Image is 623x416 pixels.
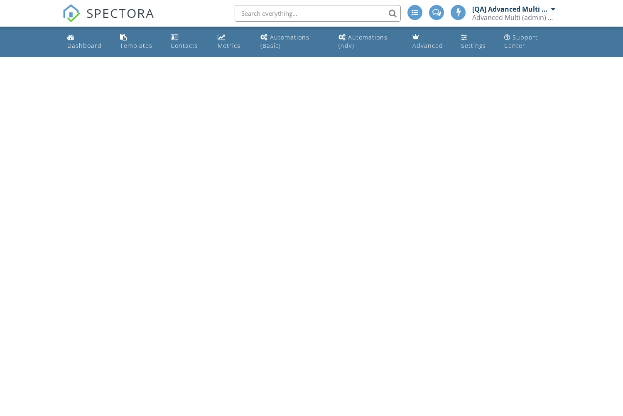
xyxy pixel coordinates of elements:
[117,30,161,54] a: Templates
[260,33,309,50] div: Automations (Basic)
[501,30,559,54] a: Support Center
[458,30,494,54] a: Settings
[409,30,451,54] a: Advanced
[504,33,538,50] div: Support Center
[62,11,155,29] a: SPECTORA
[338,33,388,50] div: Automations (Adv)
[472,13,555,22] div: Advanced Multi (admin) Company
[167,30,208,54] a: Contacts
[64,30,110,54] a: Dashboard
[218,42,240,50] div: Metrics
[461,42,486,50] div: Settings
[257,30,329,54] a: Automations (Basic)
[214,30,250,54] a: Metrics
[62,4,81,22] img: The Best Home Inspection Software - Spectora
[335,30,402,54] a: Automations (Advanced)
[235,5,401,22] input: Search everything...
[120,42,152,50] div: Templates
[86,4,155,22] span: SPECTORA
[472,5,549,13] div: [QA] Advanced Multi (admin)
[67,42,102,50] div: Dashboard
[171,42,198,50] div: Contacts
[412,42,443,50] div: Advanced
